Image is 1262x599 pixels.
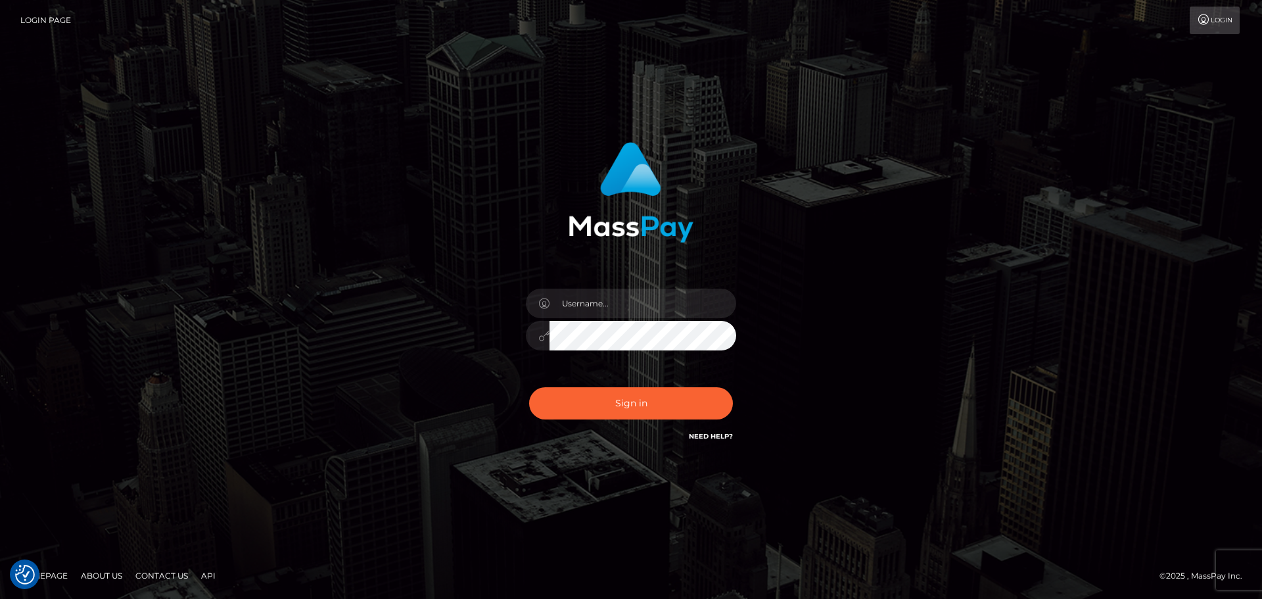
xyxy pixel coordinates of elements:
[130,565,193,586] a: Contact Us
[15,565,35,585] button: Consent Preferences
[569,142,693,243] img: MassPay Login
[689,432,733,441] a: Need Help?
[529,387,733,419] button: Sign in
[1190,7,1240,34] a: Login
[15,565,35,585] img: Revisit consent button
[14,565,73,586] a: Homepage
[76,565,128,586] a: About Us
[20,7,71,34] a: Login Page
[549,289,736,318] input: Username...
[1159,569,1252,583] div: © 2025 , MassPay Inc.
[196,565,221,586] a: API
